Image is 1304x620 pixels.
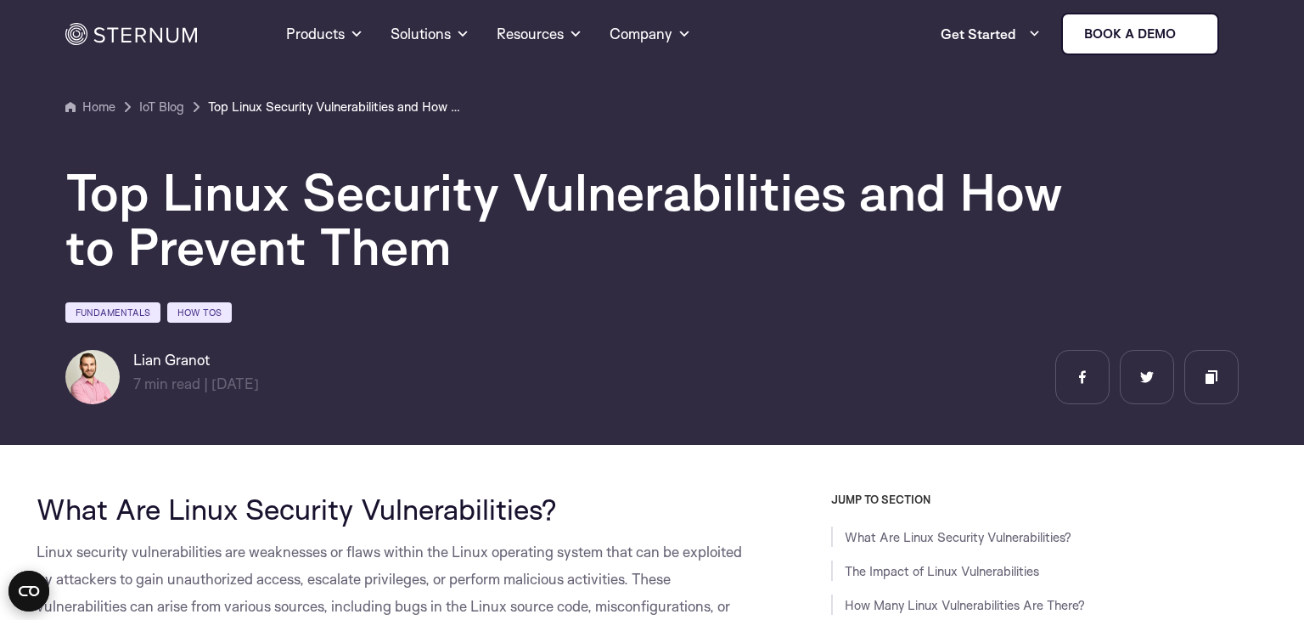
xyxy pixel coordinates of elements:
[139,97,184,117] a: IoT Blog
[65,97,115,117] a: Home
[1183,27,1196,41] img: sternum iot
[65,165,1084,273] h1: Top Linux Security Vulnerabilities and How to Prevent Them
[37,491,557,527] span: What Are Linux Security Vulnerabilities?
[208,97,463,117] a: Top Linux Security Vulnerabilities and How to Prevent Them
[941,17,1041,51] a: Get Started
[391,3,469,65] a: Solutions
[286,3,363,65] a: Products
[845,597,1085,613] a: How Many Linux Vulnerabilities Are There?
[133,375,208,392] span: min read |
[133,350,259,370] h6: Lian Granot
[610,3,691,65] a: Company
[845,529,1071,545] a: What Are Linux Security Vulnerabilities?
[1061,13,1219,55] a: Book a demo
[65,302,160,323] a: Fundamentals
[211,375,259,392] span: [DATE]
[133,375,141,392] span: 7
[167,302,232,323] a: How Tos
[497,3,582,65] a: Resources
[845,563,1039,579] a: The Impact of Linux Vulnerabilities
[65,350,120,404] img: Lian Granot
[831,493,1267,506] h3: JUMP TO SECTION
[8,571,49,612] button: Open CMP widget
